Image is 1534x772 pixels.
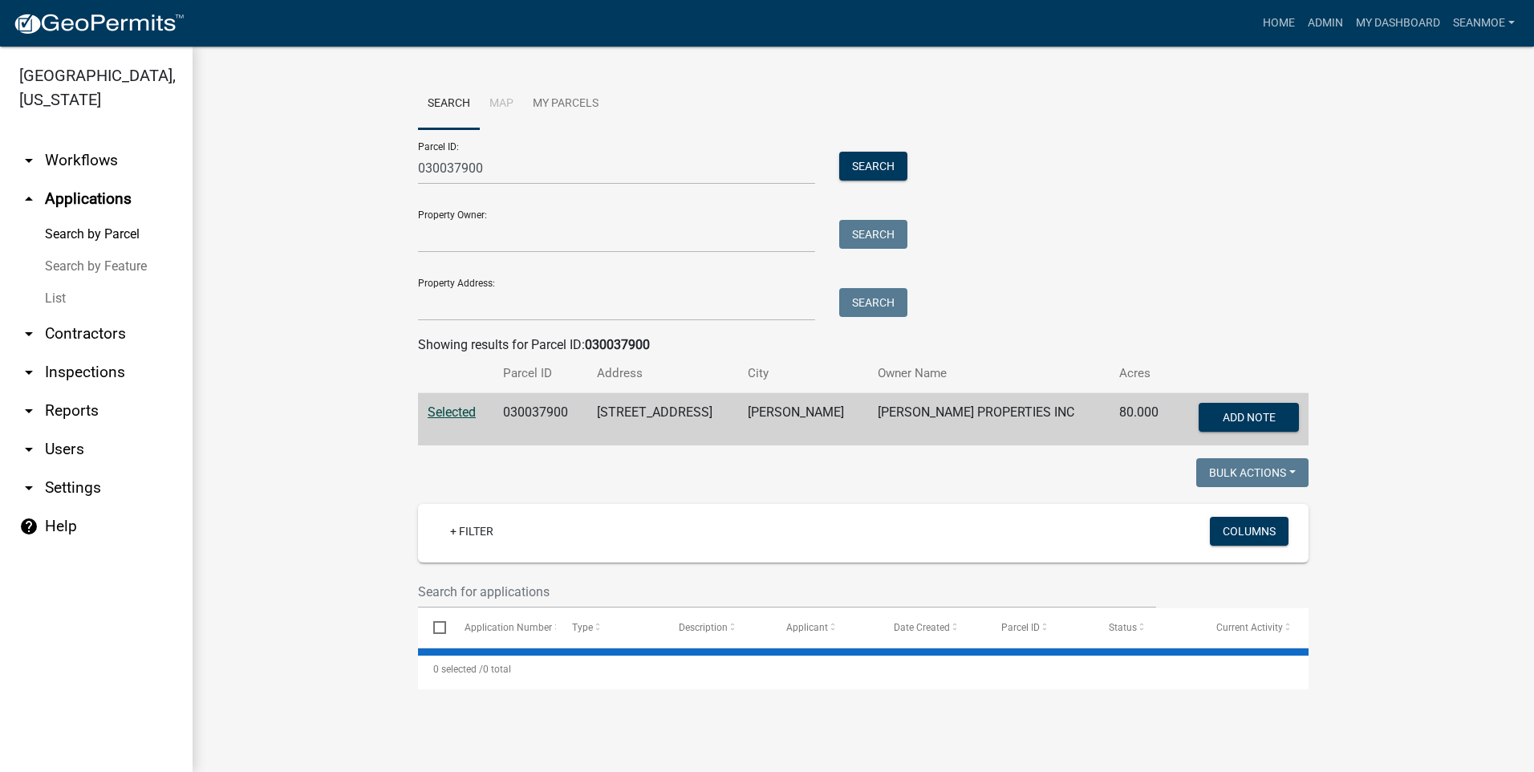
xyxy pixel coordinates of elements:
[839,288,907,317] button: Search
[1349,8,1447,39] a: My Dashboard
[19,440,39,459] i: arrow_drop_down
[418,649,1309,689] div: 0 total
[1110,355,1175,392] th: Acres
[418,335,1309,355] div: Showing results for Parcel ID:
[1447,8,1521,39] a: SeanMoe
[428,404,476,420] a: Selected
[418,79,480,130] a: Search
[738,355,867,392] th: City
[493,393,587,446] td: 030037900
[433,664,483,675] span: 0 selected /
[19,363,39,382] i: arrow_drop_down
[868,393,1110,446] td: [PERSON_NAME] PROPERTIES INC
[868,355,1110,392] th: Owner Name
[738,393,867,446] td: [PERSON_NAME]
[1109,622,1137,633] span: Status
[679,622,728,633] span: Description
[19,189,39,209] i: arrow_drop_up
[418,608,448,647] datatable-header-cell: Select
[894,622,950,633] span: Date Created
[879,608,986,647] datatable-header-cell: Date Created
[1001,622,1040,633] span: Parcel ID
[1110,393,1175,446] td: 80.000
[664,608,771,647] datatable-header-cell: Description
[556,608,664,647] datatable-header-cell: Type
[1256,8,1301,39] a: Home
[771,608,879,647] datatable-header-cell: Applicant
[19,478,39,498] i: arrow_drop_down
[1222,411,1275,424] span: Add Note
[19,324,39,343] i: arrow_drop_down
[839,220,907,249] button: Search
[1196,458,1309,487] button: Bulk Actions
[786,622,828,633] span: Applicant
[1201,608,1309,647] datatable-header-cell: Current Activity
[19,151,39,170] i: arrow_drop_down
[465,622,552,633] span: Application Number
[1210,517,1288,546] button: Columns
[1216,622,1283,633] span: Current Activity
[523,79,608,130] a: My Parcels
[1199,403,1299,432] button: Add Note
[572,622,593,633] span: Type
[1094,608,1201,647] datatable-header-cell: Status
[437,517,506,546] a: + Filter
[418,575,1156,608] input: Search for applications
[986,608,1094,647] datatable-header-cell: Parcel ID
[587,355,738,392] th: Address
[587,393,738,446] td: [STREET_ADDRESS]
[839,152,907,181] button: Search
[448,608,556,647] datatable-header-cell: Application Number
[19,517,39,536] i: help
[493,355,587,392] th: Parcel ID
[585,337,650,352] strong: 030037900
[1301,8,1349,39] a: Admin
[19,401,39,421] i: arrow_drop_down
